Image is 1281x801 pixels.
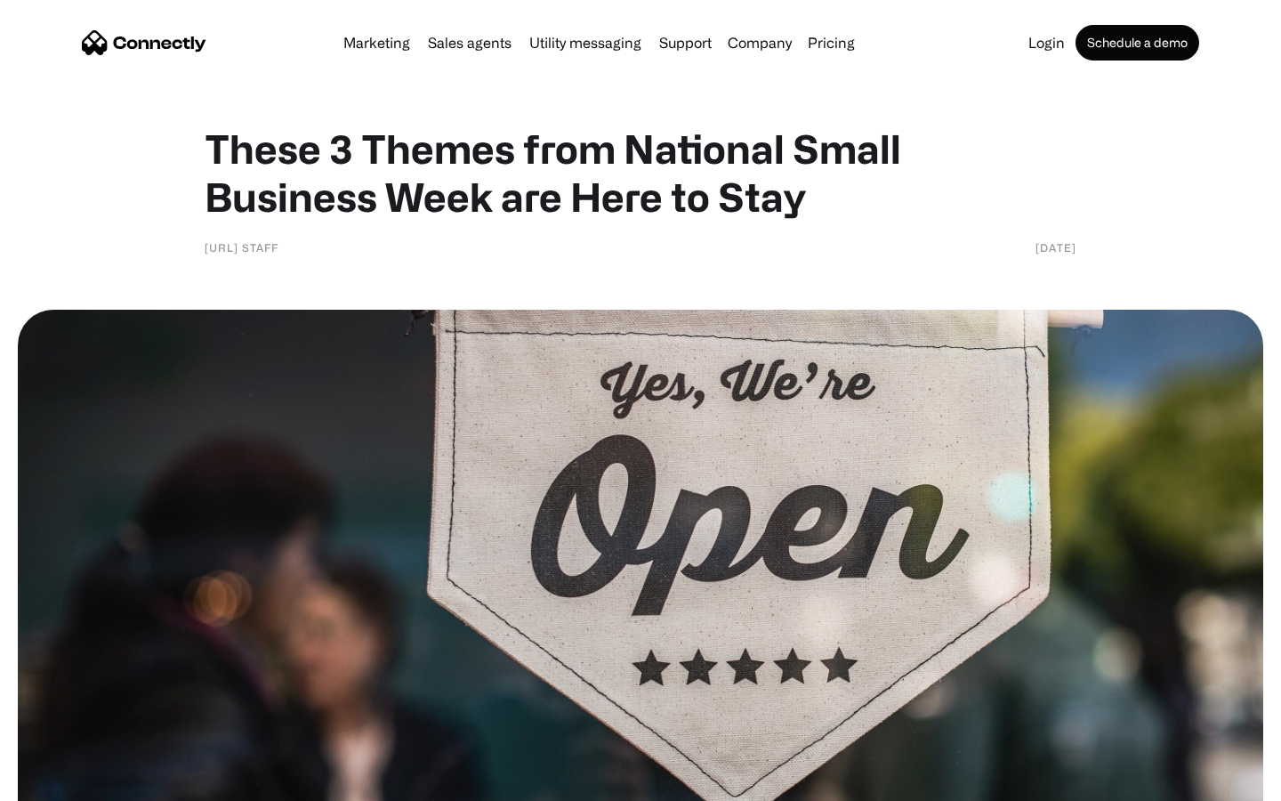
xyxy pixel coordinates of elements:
[728,30,792,55] div: Company
[36,770,107,795] ul: Language list
[205,239,278,256] div: [URL] Staff
[522,36,649,50] a: Utility messaging
[1076,25,1199,61] a: Schedule a demo
[421,36,519,50] a: Sales agents
[1021,36,1072,50] a: Login
[336,36,417,50] a: Marketing
[1035,239,1076,256] div: [DATE]
[18,770,107,795] aside: Language selected: English
[205,125,1076,221] h1: These 3 Themes from National Small Business Week are Here to Stay
[801,36,862,50] a: Pricing
[652,36,719,50] a: Support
